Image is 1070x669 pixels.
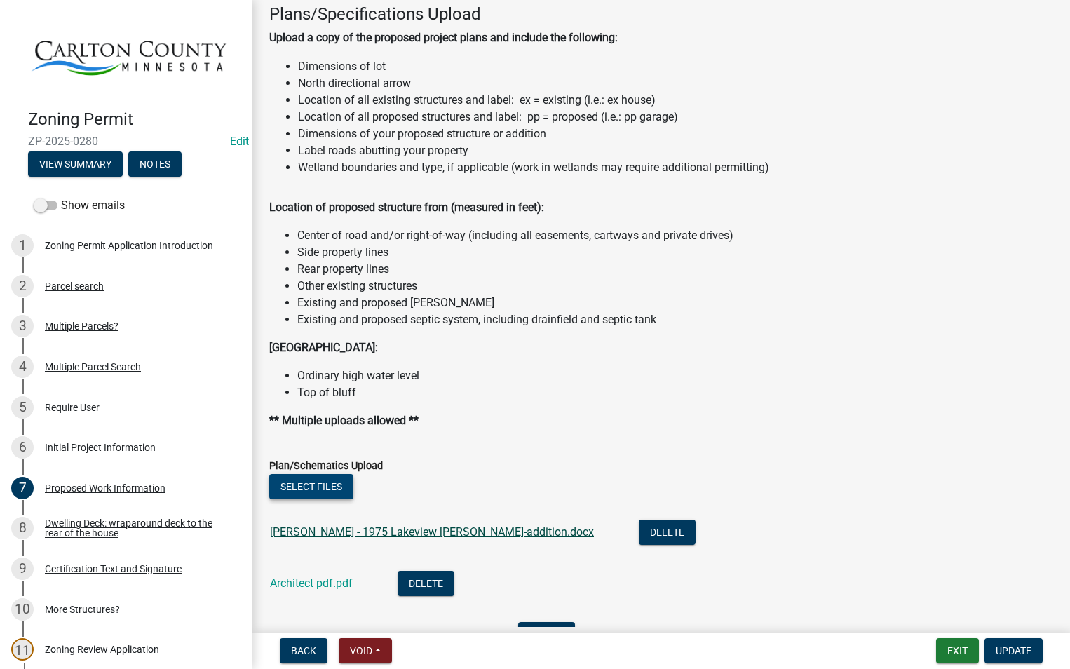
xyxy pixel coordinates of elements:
[298,75,769,92] li: North directional arrow
[269,4,1053,25] h4: Plans/Specifications Upload
[297,261,1053,278] li: Rear property lines
[297,295,1053,311] li: Existing and proposed [PERSON_NAME]
[639,520,696,545] button: Delete
[28,15,230,95] img: Carlton County, Minnesota
[297,227,1053,244] li: Center of road and/or right-of-way (including all easements, cartways and private drives)
[11,356,34,378] div: 4
[11,396,34,419] div: 5
[128,160,182,171] wm-modal-confirm: Notes
[11,517,34,539] div: 8
[297,367,1053,384] li: Ordinary high water level
[45,518,230,538] div: Dwelling Deck: wraparound deck to the rear of the house
[45,604,120,614] div: More Structures?
[11,557,34,580] div: 9
[45,564,182,574] div: Certification Text and Signature
[11,315,34,337] div: 3
[45,241,213,250] div: Zoning Permit Application Introduction
[28,135,224,148] span: ZP-2025-0280
[11,234,34,257] div: 1
[230,135,249,148] a: Edit
[398,578,454,591] wm-modal-confirm: Delete Document
[11,598,34,621] div: 10
[298,58,769,75] li: Dimensions of lot
[398,571,454,596] button: Delete
[45,483,165,493] div: Proposed Work Information
[28,160,123,171] wm-modal-confirm: Summary
[297,244,1053,261] li: Side property lines
[270,576,353,590] a: Architect pdf.pdf
[280,638,327,663] button: Back
[297,384,1053,401] li: Top of bluff
[45,281,104,291] div: Parcel search
[339,638,392,663] button: Void
[45,644,159,654] div: Zoning Review Application
[298,109,769,126] li: Location of all proposed structures and label: pp = proposed (i.e.: pp garage)
[298,126,769,142] li: Dimensions of your proposed structure or addition
[45,403,100,412] div: Require User
[11,275,34,297] div: 2
[270,525,594,539] a: [PERSON_NAME] - 1975 Lakeview [PERSON_NAME]-addition.docx
[350,645,372,656] span: Void
[297,278,1053,295] li: Other existing structures
[298,92,769,109] li: Location of all existing structures and label: ex = existing (i.e.: ex house)
[639,527,696,540] wm-modal-confirm: Delete Document
[297,311,1053,328] li: Existing and proposed septic system, including drainfield and septic tank
[269,414,419,427] strong: ** Multiple uploads allowed **
[11,436,34,459] div: 6
[298,159,769,176] li: Wetland boundaries and type, if applicable (work in wetlands may require additional permitting)
[291,645,316,656] span: Back
[45,362,141,372] div: Multiple Parcel Search
[11,638,34,661] div: 11
[996,645,1031,656] span: Update
[269,341,378,354] strong: [GEOGRAPHIC_DATA]:
[269,474,353,499] button: Select files
[298,142,769,159] li: Label roads abutting your property
[269,461,383,471] label: Plan/Schematics Upload
[28,109,241,130] h4: Zoning Permit
[11,477,34,499] div: 7
[230,135,249,148] wm-modal-confirm: Edit Application Number
[28,151,123,177] button: View Summary
[936,638,979,663] button: Exit
[984,638,1043,663] button: Update
[45,442,156,452] div: Initial Project Information
[269,31,618,44] strong: Upload a copy of the proposed project plans and include the following:
[34,197,125,214] label: Show emails
[269,201,544,214] strong: Location of proposed structure from (measured in feet):
[518,622,575,647] button: Delete
[45,321,118,331] div: Multiple Parcels?
[128,151,182,177] button: Notes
